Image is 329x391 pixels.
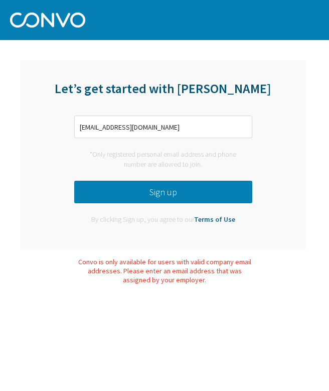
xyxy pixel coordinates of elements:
[20,80,306,109] div: Let’s get started with [PERSON_NAME]
[74,181,252,203] button: Sign up
[74,116,252,138] input: Enter phone number or email address
[194,215,235,224] a: Terms of Use
[10,10,85,28] img: Convo Logo
[74,150,252,169] div: *Only registered personal email address and phone number are allowed to join.
[84,215,243,225] div: By clicking Sign up, you agree to our
[77,257,252,284] div: Convo is only available for users with valid company email addresses. Please enter an email addre...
